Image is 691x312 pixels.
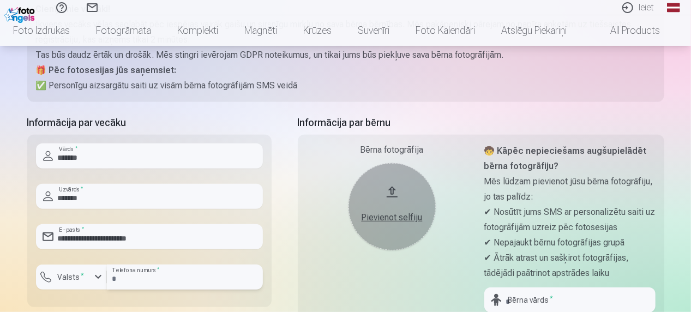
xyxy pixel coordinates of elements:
[36,65,177,75] strong: 🎁 Pēc fotosesijas jūs saņemsiet:
[484,174,656,205] p: Mēs lūdzam pievienot jūsu bērna fotogrāfiju, jo tas palīdz:
[484,146,647,171] strong: 🧒 Kāpēc nepieciešams augšupielādēt bērna fotogrāfiju?
[488,15,580,46] a: Atslēgu piekariņi
[27,115,272,130] h5: Informācija par vecāku
[4,4,38,23] img: /fa1
[402,15,488,46] a: Foto kalendāri
[83,15,164,46] a: Fotogrāmata
[484,250,656,281] p: ✔ Ātrāk atrast un sašķirot fotogrāfijas, tādējādi paātrinot apstrādes laiku
[484,235,656,250] p: ✔ Nepajaukt bērnu fotogrāfijas grupā
[36,47,656,63] p: Tas būs daudz ērtāk un drošāk. Mēs stingri ievērojam GDPR noteikumus, un tikai jums būs piekļuve ...
[298,115,664,130] h5: Informācija par bērnu
[484,205,656,235] p: ✔ Nosūtīt jums SMS ar personalizētu saiti uz fotogrāfijām uzreiz pēc fotosesijas
[53,272,89,283] label: Valsts
[36,265,107,290] button: Valsts*
[290,15,345,46] a: Krūzes
[36,78,656,93] p: ✅ Personīgu aizsargātu saiti uz visām bērna fotogrāfijām SMS veidā
[307,143,478,157] div: Bērna fotogrāfija
[164,15,231,46] a: Komplekti
[231,15,290,46] a: Magnēti
[580,15,673,46] a: All products
[345,15,402,46] a: Suvenīri
[348,163,436,250] button: Pievienot selfiju
[359,211,425,224] div: Pievienot selfiju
